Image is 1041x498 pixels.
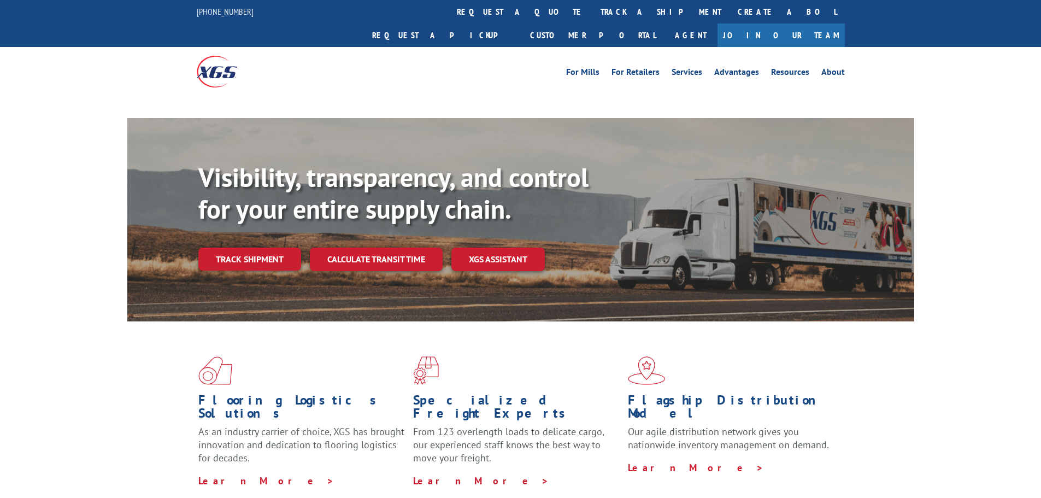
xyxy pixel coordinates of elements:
[628,425,829,451] span: Our agile distribution network gives you nationwide inventory management on demand.
[364,24,522,47] a: Request a pickup
[198,474,334,487] a: Learn More >
[451,248,545,271] a: XGS ASSISTANT
[197,6,254,17] a: [PHONE_NUMBER]
[198,160,589,226] b: Visibility, transparency, and control for your entire supply chain.
[628,461,764,474] a: Learn More >
[198,394,405,425] h1: Flooring Logistics Solutions
[821,68,845,80] a: About
[672,68,702,80] a: Services
[522,24,664,47] a: Customer Portal
[198,425,404,464] span: As an industry carrier of choice, XGS has brought innovation and dedication to flooring logistics...
[664,24,717,47] a: Agent
[413,356,439,385] img: xgs-icon-focused-on-flooring-red
[413,394,620,425] h1: Specialized Freight Experts
[566,68,599,80] a: For Mills
[310,248,443,271] a: Calculate transit time
[771,68,809,80] a: Resources
[714,68,759,80] a: Advantages
[628,356,666,385] img: xgs-icon-flagship-distribution-model-red
[198,356,232,385] img: xgs-icon-total-supply-chain-intelligence-red
[611,68,660,80] a: For Retailers
[413,474,549,487] a: Learn More >
[198,248,301,271] a: Track shipment
[717,24,845,47] a: Join Our Team
[628,394,834,425] h1: Flagship Distribution Model
[413,425,620,474] p: From 123 overlength loads to delicate cargo, our experienced staff knows the best way to move you...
